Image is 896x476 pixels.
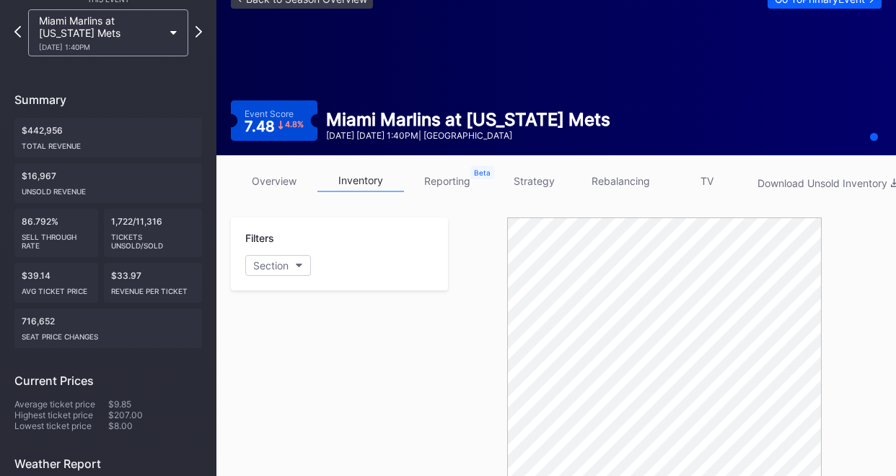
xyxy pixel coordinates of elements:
[245,255,311,276] button: Section
[245,232,434,244] div: Filters
[22,181,195,196] div: Unsold Revenue
[111,281,196,295] div: Revenue per ticket
[326,130,610,141] div: [DATE] [DATE] 1:40PM | [GEOGRAPHIC_DATA]
[231,170,317,192] a: overview
[104,263,203,303] div: $33.97
[245,119,304,134] div: 7.48
[108,410,202,420] div: $207.00
[22,136,195,150] div: Total Revenue
[664,170,750,192] a: TV
[22,281,91,295] div: Avg ticket price
[577,170,664,192] a: rebalancing
[108,420,202,431] div: $8.00
[108,399,202,410] div: $9.85
[326,109,610,130] div: Miami Marlins at [US_STATE] Mets
[253,259,289,272] div: Section
[14,308,202,348] div: 716,652
[14,263,98,303] div: $39.14
[14,420,108,431] div: Lowest ticket price
[14,209,98,257] div: 86.792%
[285,121,304,129] div: 4.8 %
[491,170,577,192] a: strategy
[14,163,202,203] div: $16,967
[14,92,202,107] div: Summary
[14,456,202,471] div: Weather Report
[104,209,203,257] div: 1,722/11,316
[14,118,202,157] div: $442,956
[404,170,491,192] a: reporting
[22,227,91,250] div: Sell Through Rate
[14,399,108,410] div: Average ticket price
[14,373,202,388] div: Current Prices
[39,43,163,51] div: [DATE] 1:40PM
[39,14,163,51] div: Miami Marlins at [US_STATE] Mets
[22,326,195,341] div: seat price changes
[317,170,404,192] a: inventory
[245,108,294,119] div: Event Score
[14,410,108,420] div: Highest ticket price
[111,227,196,250] div: Tickets Unsold/Sold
